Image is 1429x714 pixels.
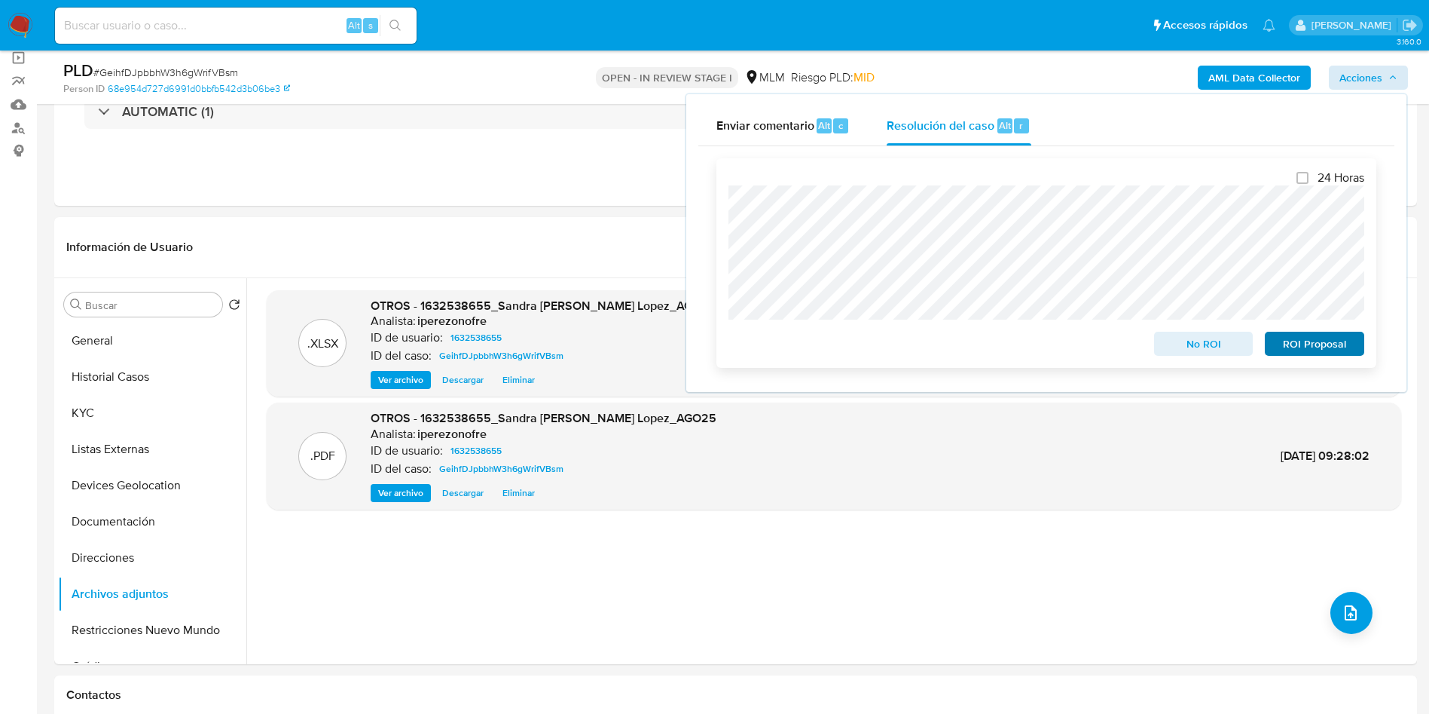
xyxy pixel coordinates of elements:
[450,442,502,460] span: 1632538655
[1329,66,1408,90] button: Acciones
[58,576,246,612] button: Archivos adjuntos
[85,299,216,312] input: Buscar
[371,330,443,345] p: ID de usuario:
[502,486,535,501] span: Eliminar
[228,299,240,315] button: Volver al orden por defecto
[368,18,373,32] span: s
[596,67,738,88] p: OPEN - IN REVIEW STAGE I
[310,448,335,464] p: .PDF
[108,82,290,96] a: 68e954d727d6991d0bbfb542d3b06be3
[999,118,1011,133] span: Alt
[1265,332,1364,356] button: ROI Proposal
[433,347,569,365] a: GeihfDJpbbhW3h6gWrifVBsm
[371,314,416,329] p: Analista:
[371,484,431,502] button: Ver archivo
[442,486,484,501] span: Descargar
[444,442,508,460] a: 1632538655
[58,431,246,467] button: Listas Externas
[371,297,731,314] span: OTROS - 1632538655_Sandra [PERSON_NAME] Lopez_AGO2025
[444,329,508,347] a: 1632538655
[63,82,105,96] b: Person ID
[417,427,487,442] h6: iperezonofre
[84,94,1387,129] div: AUTOMATIC (1)
[93,65,238,80] span: # GeihfDJpbbhW3h6gWrifVBsm
[853,69,875,86] span: MID
[122,103,214,120] h3: AUTOMATIC (1)
[1339,66,1382,90] span: Acciones
[371,371,431,389] button: Ver archivo
[58,395,246,431] button: KYC
[442,372,484,388] span: Descargar
[1402,17,1418,33] a: Salir
[1296,172,1308,184] input: 24 Horas
[435,371,491,389] button: Descargar
[1311,18,1397,32] p: ivonne.perezonofre@mercadolibre.com.mx
[55,16,417,35] input: Buscar usuario o caso...
[348,18,360,32] span: Alt
[1019,118,1023,133] span: r
[887,116,994,133] span: Resolución del caso
[439,460,563,478] span: GeihfDJpbbhW3h6gWrifVBsm
[450,329,502,347] span: 1632538655
[433,460,569,478] a: GeihfDJpbbhW3h6gWrifVBsm
[378,372,423,388] span: Ver archivo
[58,467,246,504] button: Devices Geolocation
[1198,66,1311,90] button: AML Data Collector
[495,371,542,389] button: Eliminar
[1318,170,1364,185] span: 24 Horas
[58,540,246,576] button: Direcciones
[716,116,814,133] span: Enviar comentario
[838,118,843,133] span: c
[58,612,246,648] button: Restricciones Nuevo Mundo
[1330,592,1373,634] button: upload-file
[66,688,1405,703] h1: Contactos
[378,486,423,501] span: Ver archivo
[1208,66,1300,90] b: AML Data Collector
[1281,447,1369,464] span: [DATE] 09:28:02
[371,427,416,442] p: Analista:
[371,409,716,427] span: OTROS - 1632538655_Sandra [PERSON_NAME] Lopez_AGO25
[58,504,246,540] button: Documentación
[66,240,193,255] h1: Información de Usuario
[371,461,432,477] p: ID del caso:
[1275,333,1354,354] span: ROI Proposal
[744,69,785,86] div: MLM
[791,69,875,86] span: Riesgo PLD:
[502,372,535,388] span: Eliminar
[58,359,246,395] button: Historial Casos
[1163,17,1247,33] span: Accesos rápidos
[63,58,93,82] b: PLD
[435,484,491,502] button: Descargar
[380,15,411,36] button: search-icon
[70,299,82,311] button: Buscar
[371,443,443,458] p: ID de usuario:
[1397,35,1421,47] span: 3.160.0
[307,336,338,352] p: .XLSX
[1263,19,1275,32] a: Notificaciones
[58,648,246,685] button: Créditos
[439,347,563,365] span: GeihfDJpbbhW3h6gWrifVBsm
[1154,332,1253,356] button: No ROI
[371,348,432,363] p: ID del caso:
[1165,333,1243,354] span: No ROI
[818,118,830,133] span: Alt
[58,323,246,359] button: General
[417,314,487,329] h6: iperezonofre
[495,484,542,502] button: Eliminar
